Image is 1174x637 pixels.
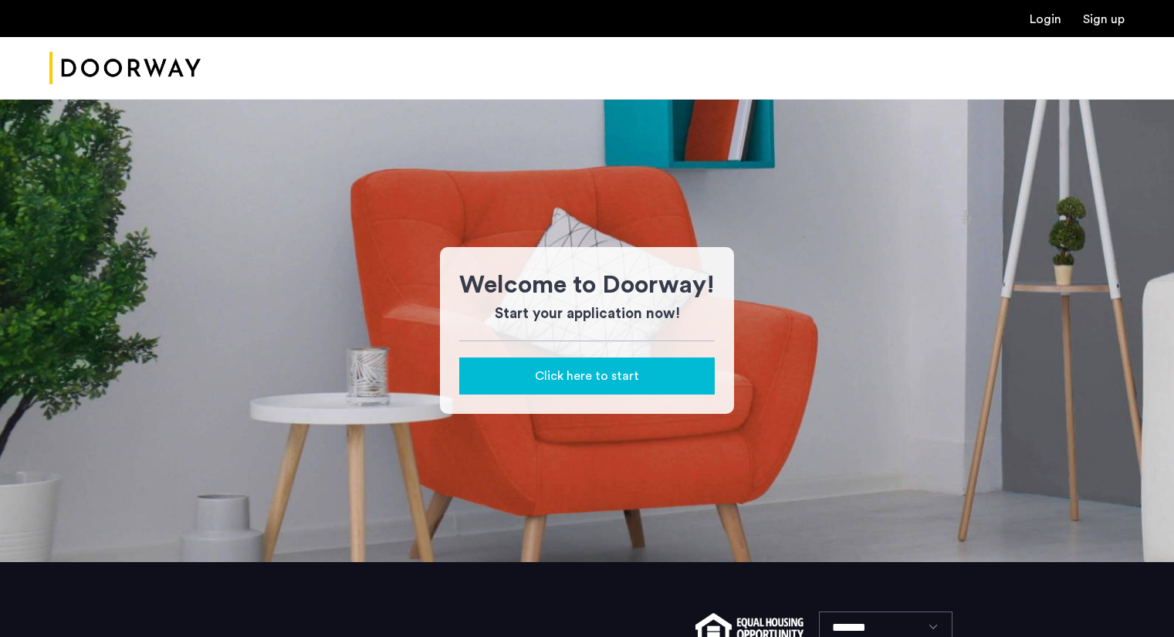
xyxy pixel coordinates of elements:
[459,303,715,325] h3: Start your application now!
[49,39,201,97] img: logo
[49,39,201,97] a: Cazamio Logo
[459,357,715,395] button: button
[1030,13,1061,25] a: Login
[459,266,715,303] h1: Welcome to Doorway!
[535,367,639,385] span: Click here to start
[1083,13,1125,25] a: Registration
